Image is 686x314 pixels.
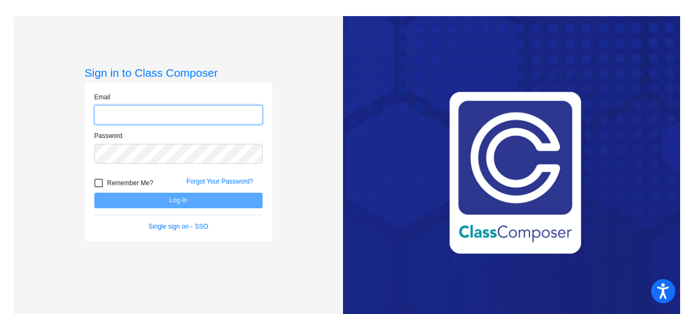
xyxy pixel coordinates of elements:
a: Single sign on - SSO [148,223,208,230]
a: Forgot Your Password? [187,178,253,185]
span: Remember Me? [107,177,153,189]
h3: Sign in to Class Composer [85,66,272,79]
label: Password [94,131,123,141]
button: Log In [94,193,263,208]
label: Email [94,92,110,102]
